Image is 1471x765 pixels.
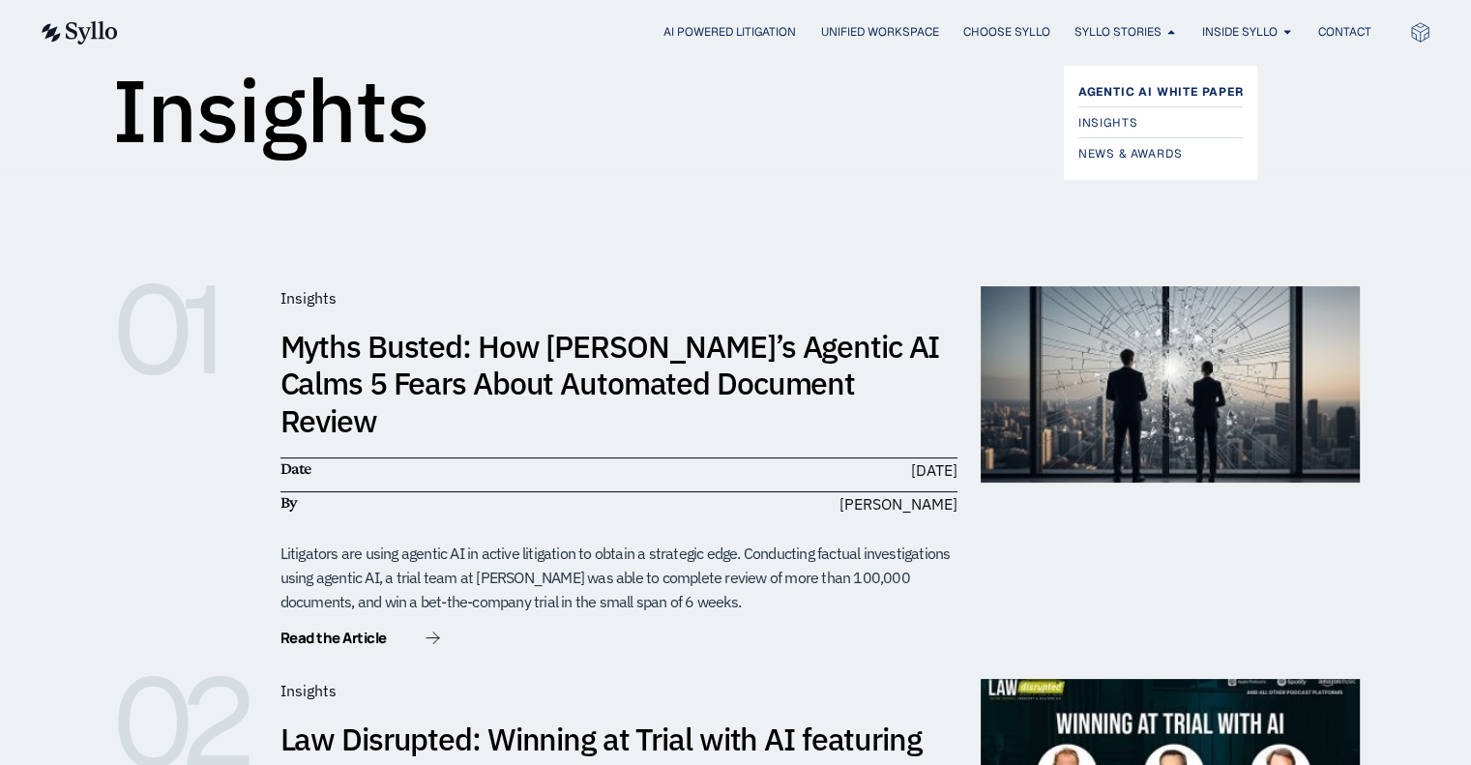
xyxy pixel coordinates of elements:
[962,23,1049,41] a: Choose Syllo
[1078,111,1137,134] span: Insights
[981,286,1360,483] img: muthsBusted
[157,23,1370,42] nav: Menu
[911,460,957,480] time: [DATE]
[39,21,118,44] img: syllo
[1078,80,1244,103] a: Agentic AI White Paper
[280,288,337,308] span: Insights
[1317,23,1370,41] a: Contact
[280,326,940,441] a: Myths Busted: How [PERSON_NAME]’s Agentic AI Calms 5 Fears About Automated Document Review
[1078,142,1182,165] span: News & Awards
[280,458,609,480] h6: Date
[1074,23,1161,41] a: Syllo Stories
[280,492,609,514] h6: By
[280,631,387,645] span: Read the Article
[820,23,938,41] a: Unified Workspace
[839,492,957,515] span: [PERSON_NAME]
[1078,111,1244,134] a: Insights
[663,23,796,41] a: AI Powered Litigation
[280,631,440,650] a: Read the Article
[280,681,337,700] span: Insights
[157,23,1370,42] div: Menu Toggle
[280,542,957,613] div: Litigators are using agentic AI in active litigation to obtain a strategic edge. Conducting factu...
[1201,23,1277,41] a: Inside Syllo
[1078,142,1244,165] a: News & Awards
[112,286,257,373] h6: 01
